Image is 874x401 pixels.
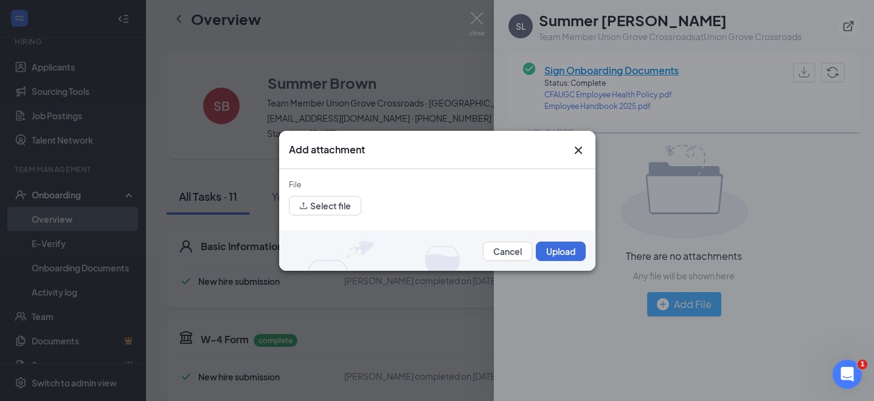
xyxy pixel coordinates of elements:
[536,241,586,260] button: Upload
[289,195,361,215] button: upload Select file
[483,241,532,260] button: Cancel
[289,143,365,156] h3: Add attachment
[833,360,862,389] iframe: Intercom live chat
[289,202,361,211] span: upload Select file
[858,360,867,369] span: 1
[289,180,301,189] label: File
[571,143,586,158] button: Close
[571,143,586,158] svg: Cross
[299,201,308,209] span: upload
